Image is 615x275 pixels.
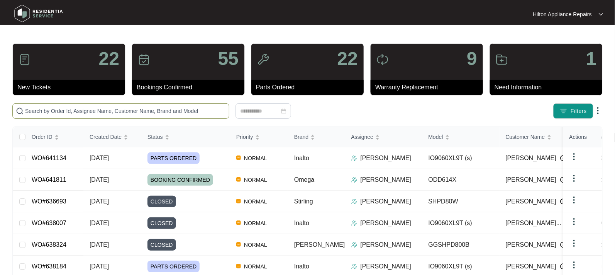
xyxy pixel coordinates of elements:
th: Customer Name [500,127,577,147]
td: SHPD80W [422,191,500,212]
span: Brand [294,133,308,141]
p: Hilton Appliance Repairs [533,10,592,18]
img: dropdown arrow [569,195,579,205]
td: GGSHPD800B [422,234,500,256]
img: Info icon [560,177,566,183]
p: [PERSON_NAME] [361,197,412,206]
span: [DATE] [90,220,109,226]
p: Parts Ordered [256,83,364,92]
img: icon [496,53,508,66]
p: 1 [586,50,596,68]
p: 55 [218,50,239,68]
button: filter iconFilters [553,103,593,119]
img: dropdown arrow [569,239,579,248]
a: WO#641811 [32,176,66,183]
span: [DATE] [90,176,109,183]
img: Assigner Icon [351,263,357,270]
span: Created Date [90,133,122,141]
span: Assignee [351,133,374,141]
input: Search by Order Id, Assignee Name, Customer Name, Brand and Model [25,107,226,115]
span: [PERSON_NAME] [506,197,557,206]
span: [DATE] [90,198,109,205]
span: Inalto [294,220,309,226]
span: Priority [236,133,253,141]
p: [PERSON_NAME] [361,262,412,271]
img: icon [138,53,150,66]
span: CLOSED [147,239,176,251]
span: Filters [571,107,587,115]
img: dropdown arrow [569,174,579,183]
span: BOOKING CONFIRMED [147,174,213,186]
span: PARTS ORDERED [147,152,200,164]
img: dropdown arrow [569,152,579,161]
img: Vercel Logo [236,177,241,182]
span: Model [429,133,443,141]
a: WO#641134 [32,155,66,161]
p: [PERSON_NAME] [361,175,412,184]
span: Order ID [32,133,53,141]
span: NORMAL [241,262,270,271]
span: [DATE] [90,155,109,161]
span: Customer Name [506,133,545,141]
p: [PERSON_NAME] [361,154,412,163]
span: [PERSON_NAME] [506,154,557,163]
p: [PERSON_NAME] [361,219,412,228]
th: Actions [563,127,602,147]
span: NORMAL [241,175,270,184]
img: Vercel Logo [236,264,241,268]
span: Stirling [294,198,313,205]
img: icon [19,53,31,66]
img: Vercel Logo [236,199,241,203]
span: [PERSON_NAME] [506,240,557,249]
span: NORMAL [241,240,270,249]
th: Assignee [345,127,422,147]
img: Vercel Logo [236,155,241,160]
img: search-icon [16,107,24,115]
p: Bookings Confirmed [137,83,244,92]
td: IO9060XL9T (s) [422,147,500,169]
span: [PERSON_NAME]... [506,219,562,228]
td: ODD614X [422,169,500,191]
th: Created Date [83,127,141,147]
th: Brand [288,127,345,147]
img: Info icon [560,155,566,161]
p: 9 [467,50,477,68]
span: CLOSED [147,196,176,207]
img: Assigner Icon [351,220,357,226]
img: Vercel Logo [236,220,241,225]
span: Inalto [294,155,309,161]
img: Assigner Icon [351,177,357,183]
img: dropdown arrow [569,217,579,226]
img: Assigner Icon [351,198,357,205]
img: dropdown arrow [599,12,603,16]
span: PARTS ORDERED [147,261,200,272]
a: WO#638324 [32,241,66,248]
span: [PERSON_NAME] [506,175,557,184]
th: Status [141,127,230,147]
a: WO#638007 [32,220,66,226]
th: Priority [230,127,288,147]
span: [DATE] [90,263,109,270]
img: Assigner Icon [351,155,357,161]
span: Status [147,133,163,141]
p: [PERSON_NAME] [361,240,412,249]
p: Need Information [495,83,602,92]
p: 22 [337,50,358,68]
span: NORMAL [241,154,270,163]
img: residentia service logo [12,2,66,25]
img: dropdown arrow [593,106,603,115]
th: Model [422,127,500,147]
a: WO#638184 [32,263,66,270]
p: 22 [99,50,119,68]
span: NORMAL [241,197,270,206]
span: [PERSON_NAME] [506,262,557,271]
span: NORMAL [241,219,270,228]
img: Assigner Icon [351,242,357,248]
img: Vercel Logo [236,242,241,247]
a: WO#636693 [32,198,66,205]
span: [DATE] [90,241,109,248]
td: IO9060XL9T (s) [422,212,500,234]
img: icon [376,53,389,66]
span: Inalto [294,263,309,270]
p: New Tickets [17,83,125,92]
